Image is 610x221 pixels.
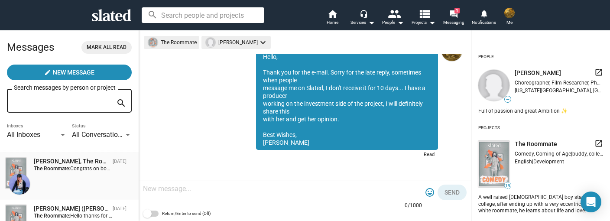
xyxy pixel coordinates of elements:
span: 1 [454,8,460,13]
span: The Roommate [515,140,557,148]
img: Elena Weinberg [9,174,30,195]
button: Send [438,185,467,200]
img: Andrew Bailey [504,8,515,18]
h2: Messages [7,37,54,58]
mat-icon: headset_mic [360,10,367,17]
mat-icon: view_list [418,7,431,20]
button: People [378,9,408,28]
mat-icon: home [327,9,337,19]
span: [PERSON_NAME] [515,69,561,77]
div: Projects [478,122,500,134]
div: Full of passion and great Ambition ✨ [478,106,603,115]
mat-icon: search [116,97,127,110]
strong: The Roommate: [34,166,70,172]
span: Development [533,159,564,165]
div: [US_STATE][GEOGRAPHIC_DATA], [GEOGRAPHIC_DATA], [GEOGRAPHIC_DATA] [515,88,603,94]
span: Send [445,185,460,200]
img: undefined [206,38,215,47]
input: Search people and projects [142,7,264,23]
span: All Inboxes [7,130,40,139]
a: Andrew Bailey [440,39,464,162]
img: undefined [478,70,509,101]
mat-icon: arrow_drop_down [395,17,406,28]
span: | [532,159,533,165]
span: Congrats on booking a producer! Definitely keep me posted, excited to hear how things go :) [70,166,284,172]
mat-icon: launch [594,68,603,77]
span: 19 [505,183,511,188]
span: Notifications [472,17,496,28]
span: New Message [53,65,94,80]
div: Lania Stewart (Lania Kayell), The Roommate [34,205,109,213]
mat-icon: launch [594,139,603,148]
div: Elena Weinberg, The Roommate [34,157,109,166]
button: Projects [408,9,438,28]
img: The Roommate [6,158,26,188]
div: A well raised [DEMOGRAPHIC_DATA] boy starts college, after ending up with a very eccentric, based... [478,192,603,215]
div: People [382,17,404,28]
span: Messaging [443,17,464,28]
mat-chip: [PERSON_NAME] [201,36,271,49]
div: People [478,51,494,63]
span: English [515,159,532,165]
span: — [505,97,511,102]
span: Return/Enter to send (Off) [162,208,211,219]
span: | [571,151,572,157]
button: Mark all read [81,41,132,54]
button: New Message [7,65,132,80]
a: Notifications [469,9,499,28]
span: Me [506,17,513,28]
span: Home [327,17,338,28]
strong: The Roommate: [34,213,70,219]
mat-icon: people [388,7,400,20]
mat-icon: tag_faces [425,187,435,198]
button: Services [347,9,378,28]
mat-icon: forum [449,10,457,18]
img: undefined [478,141,509,187]
mat-icon: keyboard_arrow_down [258,37,268,48]
time: [DATE] [113,159,127,164]
a: Home [317,9,347,28]
span: All Conversations [72,130,125,139]
mat-hint: 0/1000 [405,202,422,209]
div: Open Intercom Messenger [581,192,601,212]
time: [DATE] [113,206,127,211]
div: Hello, Thank you for the e-mail. Sorry for the late reply, sometimes when people message me on Sl... [256,49,438,150]
div: Choreographer, Film Researcher, Photographer, Screenwriting Coach, Videographer [515,80,603,86]
mat-icon: arrow_drop_down [366,17,376,28]
div: Read [256,150,438,161]
span: Mark all read [87,43,127,52]
mat-icon: notifications [480,9,488,17]
a: 1Messaging [438,9,469,28]
mat-icon: create [44,69,51,76]
div: Services [350,17,375,28]
button: Andrew BaileyMe [499,6,520,29]
span: Comedy, Coming of Age [515,151,571,157]
mat-icon: arrow_drop_down [427,17,437,28]
span: Projects [412,17,435,28]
